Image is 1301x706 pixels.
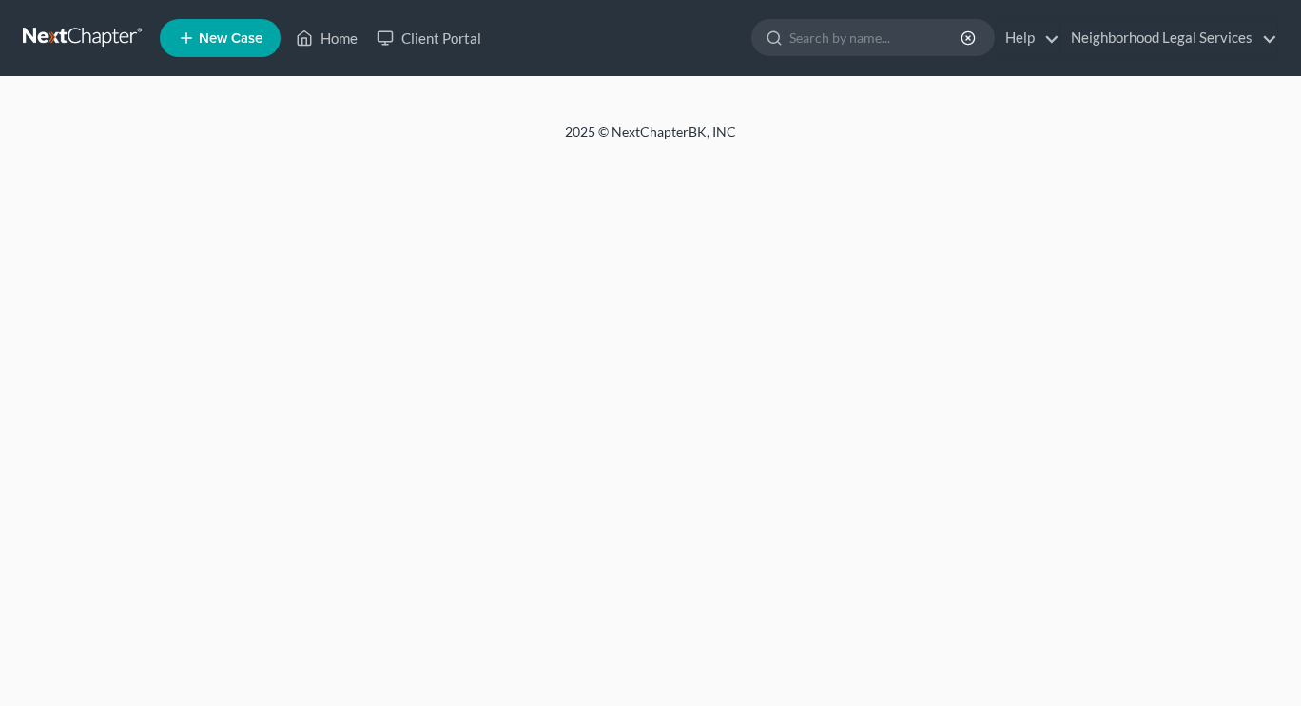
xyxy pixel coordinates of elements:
[367,21,491,55] a: Client Portal
[286,21,367,55] a: Home
[108,123,1193,157] div: 2025 © NextChapterBK, INC
[199,31,262,46] span: New Case
[789,20,963,55] input: Search by name...
[1061,21,1277,55] a: Neighborhood Legal Services
[996,21,1059,55] a: Help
